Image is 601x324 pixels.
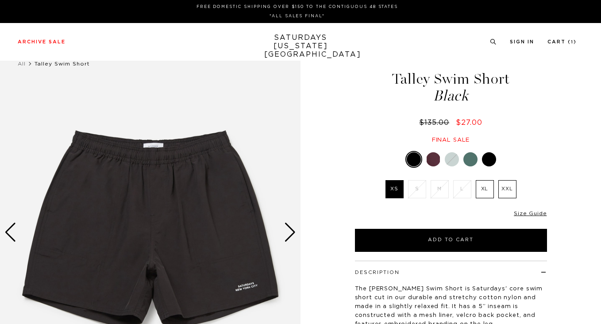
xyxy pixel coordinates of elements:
span: Black [354,89,548,103]
span: $27.00 [456,119,482,126]
div: Previous slide [4,223,16,242]
a: Sign In [510,39,534,44]
small: 1 [571,40,574,44]
div: Final sale [354,136,548,144]
a: Cart (1) [547,39,577,44]
a: Archive Sale [18,39,65,44]
div: Next slide [284,223,296,242]
p: FREE DOMESTIC SHIPPING OVER $150 TO THE CONTIGUOUS 48 STATES [21,4,573,10]
label: XL [476,180,494,198]
p: *ALL SALES FINAL* [21,13,573,19]
a: Size Guide [514,211,547,216]
label: XXL [498,180,516,198]
span: Talley Swim Short [35,61,90,66]
a: SATURDAYS[US_STATE][GEOGRAPHIC_DATA] [264,34,337,59]
label: XS [385,180,404,198]
h1: Talley Swim Short [354,72,548,103]
a: All [18,61,26,66]
button: Add to Cart [355,229,547,252]
del: $135.00 [419,119,453,126]
button: Description [355,270,400,275]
